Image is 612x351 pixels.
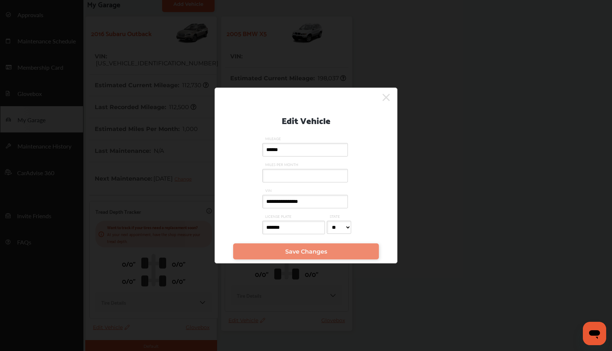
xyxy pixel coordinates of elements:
span: VIN [262,188,350,193]
span: Save Changes [285,248,327,255]
span: MILES PER MONTH [262,162,350,167]
input: MILES PER MONTH [262,169,348,182]
p: Edit Vehicle [282,112,330,127]
select: STATE [327,221,351,234]
a: Save Changes [233,243,379,259]
span: STATE [327,214,353,219]
iframe: Button to launch messaging window [583,322,606,345]
span: MILEAGE [262,136,350,141]
input: MILEAGE [262,143,348,157]
input: LICENSE PLATE [262,221,325,234]
input: VIN [262,195,348,208]
span: LICENSE PLATE [262,214,327,219]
